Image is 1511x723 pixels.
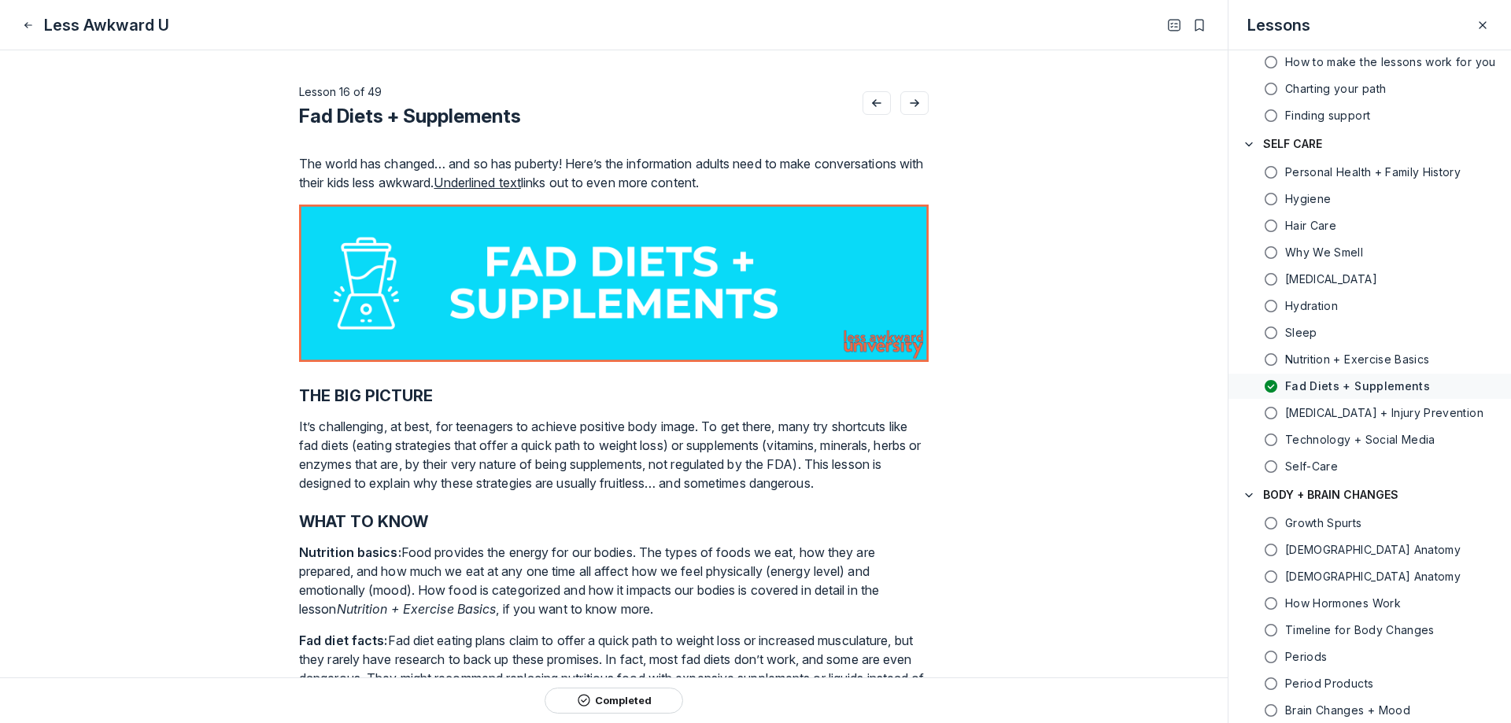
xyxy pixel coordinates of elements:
[1285,649,1327,665] h5: Periods
[1285,542,1461,558] span: Female Anatomy
[1228,103,1511,128] a: Finding support
[1165,16,1184,35] button: Open Table of contents
[1285,81,1386,97] h5: Charting your path
[1285,459,1338,474] h5: Self-Care
[1285,676,1373,692] h5: Period Products
[1285,108,1370,124] h5: Finding support
[1228,128,1511,160] button: SELF CARE
[1247,14,1310,36] h3: Lessons
[299,205,929,362] button: View attachment
[1285,271,1377,287] h5: [MEDICAL_DATA]
[299,386,434,405] strong: THE BIG PICTURE
[299,85,382,98] span: Lesson 16 of 49
[1285,352,1429,367] h5: Nutrition + Exercise Basics
[1285,54,1496,70] h5: How to make the lessons work for you
[1190,16,1209,35] button: Bookmarks
[1228,454,1511,479] a: Self-Care
[299,417,929,492] p: It’s challenging, at best, for teenagers to achieve positive body image. To get there, many try s...
[299,104,521,129] h2: Fad Diets + Supplements
[1285,596,1401,611] h5: How Hormones Work
[1228,267,1511,292] a: [MEDICAL_DATA]
[1228,427,1511,452] a: Technology + Social Media
[1228,320,1511,345] a: Sleep
[1228,511,1511,536] a: Growth Spurts
[1228,293,1511,319] a: Hydration
[1285,515,1362,531] h5: Growth Spurts
[1285,298,1338,314] h5: Hydration
[1285,325,1317,341] h5: Sleep
[337,601,497,617] em: Nutrition + Exercise Basics
[1473,16,1492,35] button: Close
[299,633,388,648] strong: Fad diet facts:
[1285,703,1410,718] h5: Brain Changes + Mood
[1228,347,1511,372] a: Nutrition + Exercise Basics
[1228,591,1511,616] a: How Hormones Work
[1228,618,1511,643] a: Timeline for Body Changes
[1228,564,1511,589] a: [DEMOGRAPHIC_DATA] Anatomy
[1285,271,1377,287] span: Skin Care
[863,91,891,115] button: Go to previous lesson
[1228,671,1511,696] a: Period Products
[1285,245,1363,260] h5: Why We Smell
[1285,569,1461,585] span: Male Anatomy
[1263,487,1398,503] h4: BODY + BRAIN CHANGES
[1228,76,1511,101] a: Charting your path
[1263,136,1322,152] h4: SELF CARE
[299,512,428,531] strong: WHAT TO KNOW
[44,14,169,36] h1: Less Awkward U
[1228,240,1511,265] a: Why We Smell
[299,154,929,192] p: The world has changed… and so has puberty! Here’s the information adults need to make conversatio...
[1285,378,1430,394] h5: Fad Diets + Supplements
[545,688,683,714] button: Completed
[1228,213,1511,238] a: Hair Care
[1228,479,1511,511] button: BODY + BRAIN CHANGES
[434,175,521,190] u: Underlined text
[1285,542,1461,558] h5: [DEMOGRAPHIC_DATA] Anatomy
[1228,50,1511,75] a: How to make the lessons work for you
[299,543,929,618] p: Food provides the energy for our bodies. The types of foods we eat, how they are prepared, and ho...
[1228,644,1511,670] a: Periods
[1285,164,1461,180] h5: Personal Health + Family History
[1228,186,1511,212] a: Hygiene
[1285,405,1483,421] h5: [MEDICAL_DATA] + Injury Prevention
[1285,405,1483,421] span: Concussion + Injury Prevention
[1285,432,1435,448] h5: Technology + Social Media
[299,544,401,560] strong: Nutrition basics:
[1285,191,1331,207] h5: Hygiene
[1285,622,1435,638] h5: Timeline for Body Changes
[1285,218,1336,234] h5: Hair Care
[1228,698,1511,723] a: Brain Changes + Mood
[900,91,929,115] button: Go to next lesson
[1228,537,1511,563] a: [DEMOGRAPHIC_DATA] Anatomy
[1228,400,1511,426] a: [MEDICAL_DATA] + Injury Prevention
[1228,160,1511,185] a: Personal Health + Family History
[1228,374,1511,399] a: Fad Diets + Supplements
[19,16,38,35] button: Close
[1285,569,1461,585] h5: [DEMOGRAPHIC_DATA] Anatomy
